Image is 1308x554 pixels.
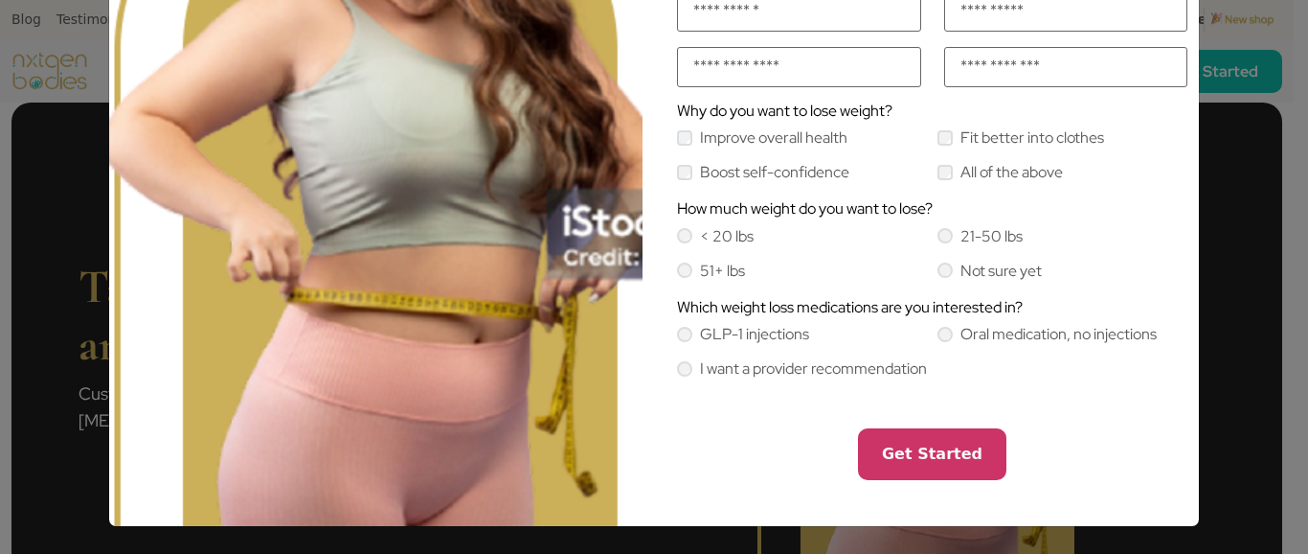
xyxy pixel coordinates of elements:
label: I want a provider recommendation [700,361,927,377]
label: GLP-1 injections [700,327,809,342]
label: Which weight loss medications are you interested in? [677,300,1023,315]
label: Improve overall health [700,130,847,146]
label: 51+ lbs [700,264,745,279]
button: Get Started [858,428,1006,480]
label: < 20 lbs [700,229,754,244]
label: All of the above [960,165,1063,180]
label: Fit better into clothes [960,130,1104,146]
label: Boost self-confidence [700,165,849,180]
label: Not sure yet [960,264,1042,279]
label: Oral medication, no injections [960,327,1157,342]
label: 21-50 lbs [960,229,1023,244]
label: Why do you want to lose weight? [677,104,892,119]
label: How much weight do you want to lose? [677,201,933,217]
